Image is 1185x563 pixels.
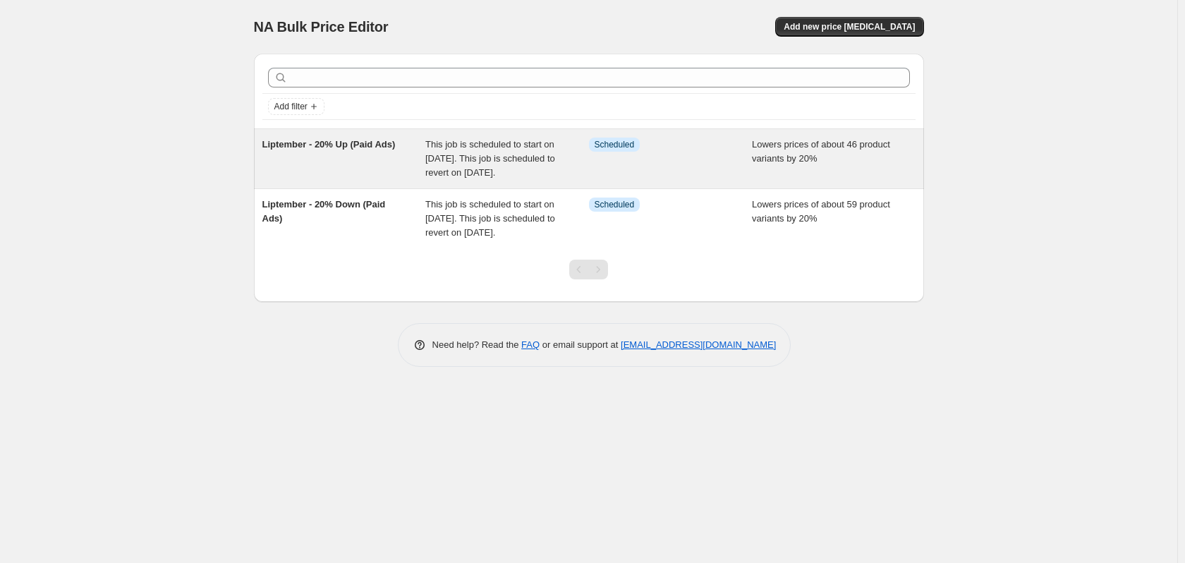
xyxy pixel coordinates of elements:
[262,199,386,224] span: Liptember - 20% Down (Paid Ads)
[540,339,621,350] span: or email support at
[784,21,915,32] span: Add new price [MEDICAL_DATA]
[254,19,389,35] span: NA Bulk Price Editor
[425,139,555,178] span: This job is scheduled to start on [DATE]. This job is scheduled to revert on [DATE].
[595,139,635,150] span: Scheduled
[752,199,890,224] span: Lowers prices of about 59 product variants by 20%
[425,199,555,238] span: This job is scheduled to start on [DATE]. This job is scheduled to revert on [DATE].
[595,199,635,210] span: Scheduled
[432,339,522,350] span: Need help? Read the
[569,260,608,279] nav: Pagination
[268,98,324,115] button: Add filter
[521,339,540,350] a: FAQ
[752,139,890,164] span: Lowers prices of about 46 product variants by 20%
[621,339,776,350] a: [EMAIL_ADDRESS][DOMAIN_NAME]
[775,17,923,37] button: Add new price [MEDICAL_DATA]
[262,139,396,150] span: Liptember - 20% Up (Paid Ads)
[274,101,308,112] span: Add filter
